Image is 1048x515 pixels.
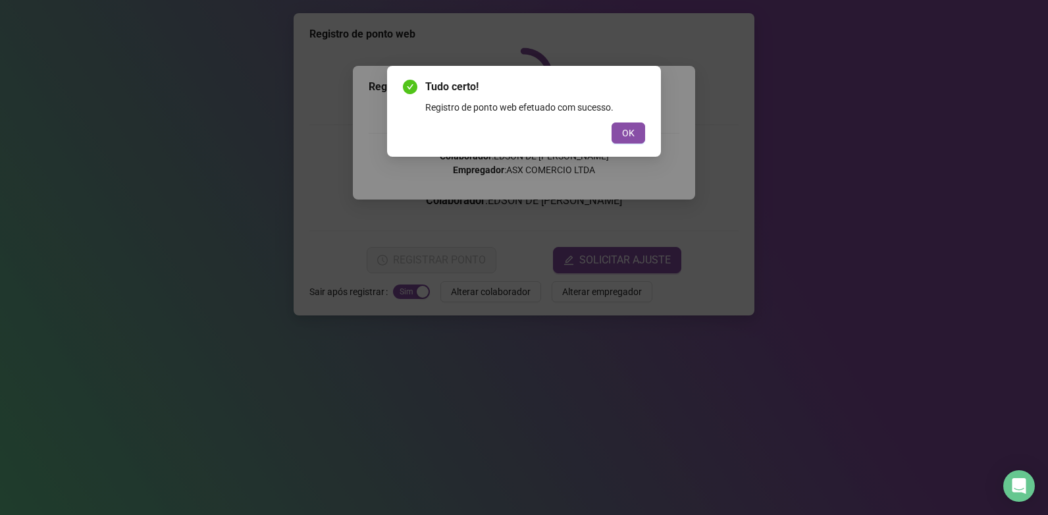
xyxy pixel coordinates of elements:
[425,79,645,95] span: Tudo certo!
[612,122,645,144] button: OK
[403,80,417,94] span: check-circle
[1003,470,1035,502] div: Open Intercom Messenger
[622,126,635,140] span: OK
[425,100,645,115] div: Registro de ponto web efetuado com sucesso.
